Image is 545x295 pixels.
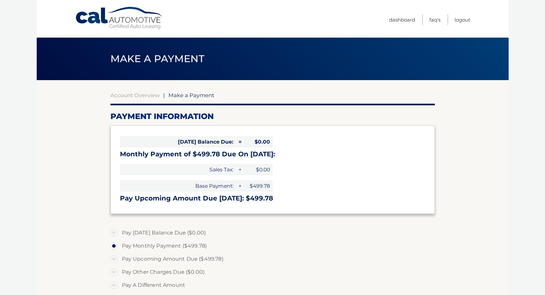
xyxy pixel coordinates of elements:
[110,266,435,279] label: Pay Other Charges Due ($0.00)
[236,164,243,175] span: +
[236,136,243,147] span: =
[163,92,165,98] span: |
[110,279,435,292] label: Pay A Different Amount
[110,252,435,266] label: Pay Upcoming Amount Due ($499.78)
[168,92,214,98] span: Make a Payment
[120,180,236,192] span: Base Payment:
[429,14,440,25] a: FAQ's
[243,136,273,147] span: $0.00
[110,53,204,65] span: Make a Payment
[110,239,435,252] label: Pay Monthly Payment ($499.78)
[243,180,273,192] span: $499.78
[243,164,273,175] span: $0.00
[389,14,415,25] a: Dashboard
[110,92,160,98] a: Account Overview
[110,112,435,121] h2: Payment Information
[75,7,164,30] a: Cal Automotive
[120,150,425,158] h3: Monthly Payment of $499.78 Due On [DATE]:
[455,14,470,25] a: Logout
[120,136,236,147] span: [DATE] Balance Due:
[110,226,435,239] label: Pay [DATE] Balance Due ($0.00)
[120,164,236,175] span: Sales Tax:
[236,180,243,192] span: +
[120,194,425,202] h3: Pay Upcoming Amount Due [DATE]: $499.78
